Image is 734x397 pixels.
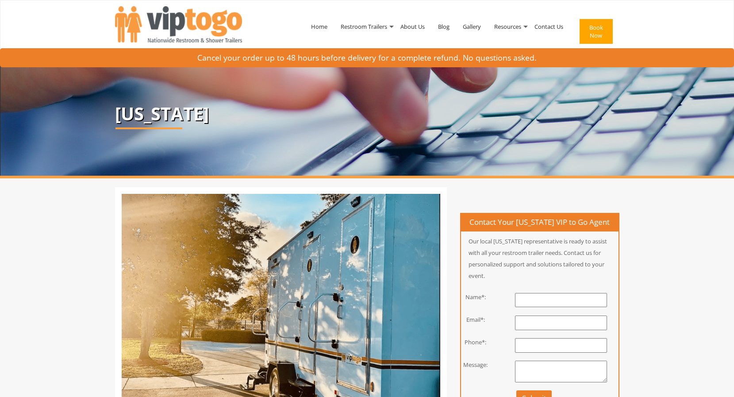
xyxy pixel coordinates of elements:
[580,19,613,44] button: Book Now
[570,4,619,63] a: Book Now
[304,4,334,50] a: Home
[456,4,488,50] a: Gallery
[394,4,431,50] a: About Us
[454,361,497,369] div: Message:
[461,214,619,231] h4: Contact Your [US_STATE] VIP to Go Agent
[528,4,570,50] a: Contact Us
[461,235,619,281] p: Our local [US_STATE] representative is ready to assist with all your restroom trailer needs. Cont...
[115,104,619,123] p: [US_STATE]
[454,338,497,347] div: Phone*:
[431,4,456,50] a: Blog
[454,316,497,324] div: Email*:
[454,293,497,301] div: Name*:
[334,4,394,50] a: Restroom Trailers
[488,4,528,50] a: Resources
[115,6,242,42] img: VIPTOGO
